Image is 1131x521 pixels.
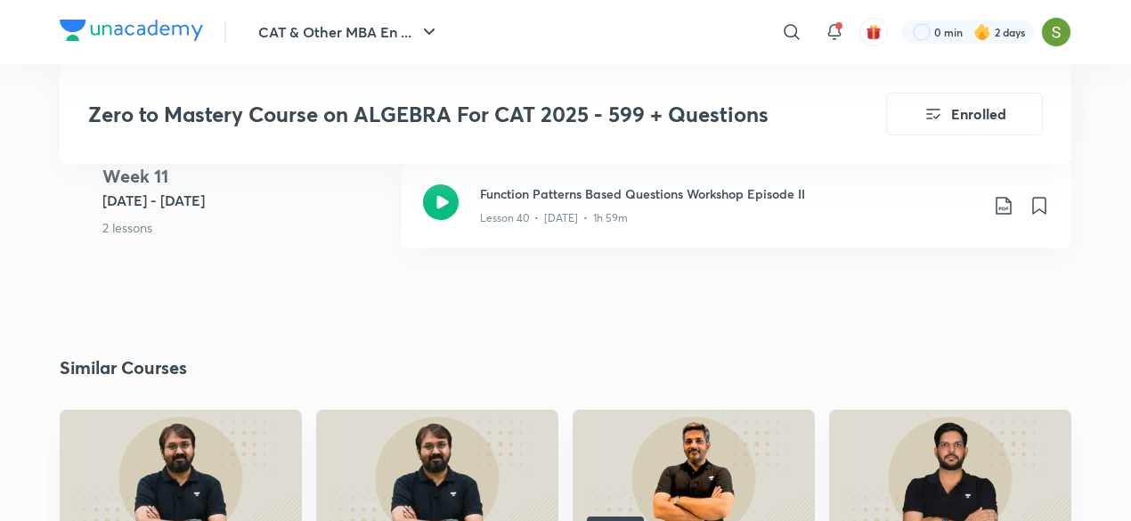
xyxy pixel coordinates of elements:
button: Enrolled [886,93,1043,135]
button: CAT & Other MBA En ... [248,14,451,50]
button: avatar [859,18,888,46]
img: Company Logo [60,20,203,41]
h3: Zero to Mastery Course on ALGEBRA For CAT 2025 - 599 + Questions [88,102,785,127]
img: streak [973,23,991,41]
h5: [DATE] - [DATE] [102,190,387,211]
h2: Similar Courses [60,354,187,381]
img: Samridhi Vij [1041,17,1071,47]
p: Lesson 40 • [DATE] • 1h 59m [480,210,628,226]
img: avatar [866,24,882,40]
p: 2 lessons [102,218,387,237]
a: Company Logo [60,20,203,45]
h3: Function Patterns Based Questions Workshop Episode II [480,184,979,203]
h4: Week 11 [102,163,387,190]
a: Function Patterns Based Questions Workshop Episode IILesson 40 • [DATE] • 1h 59m [402,163,1071,269]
